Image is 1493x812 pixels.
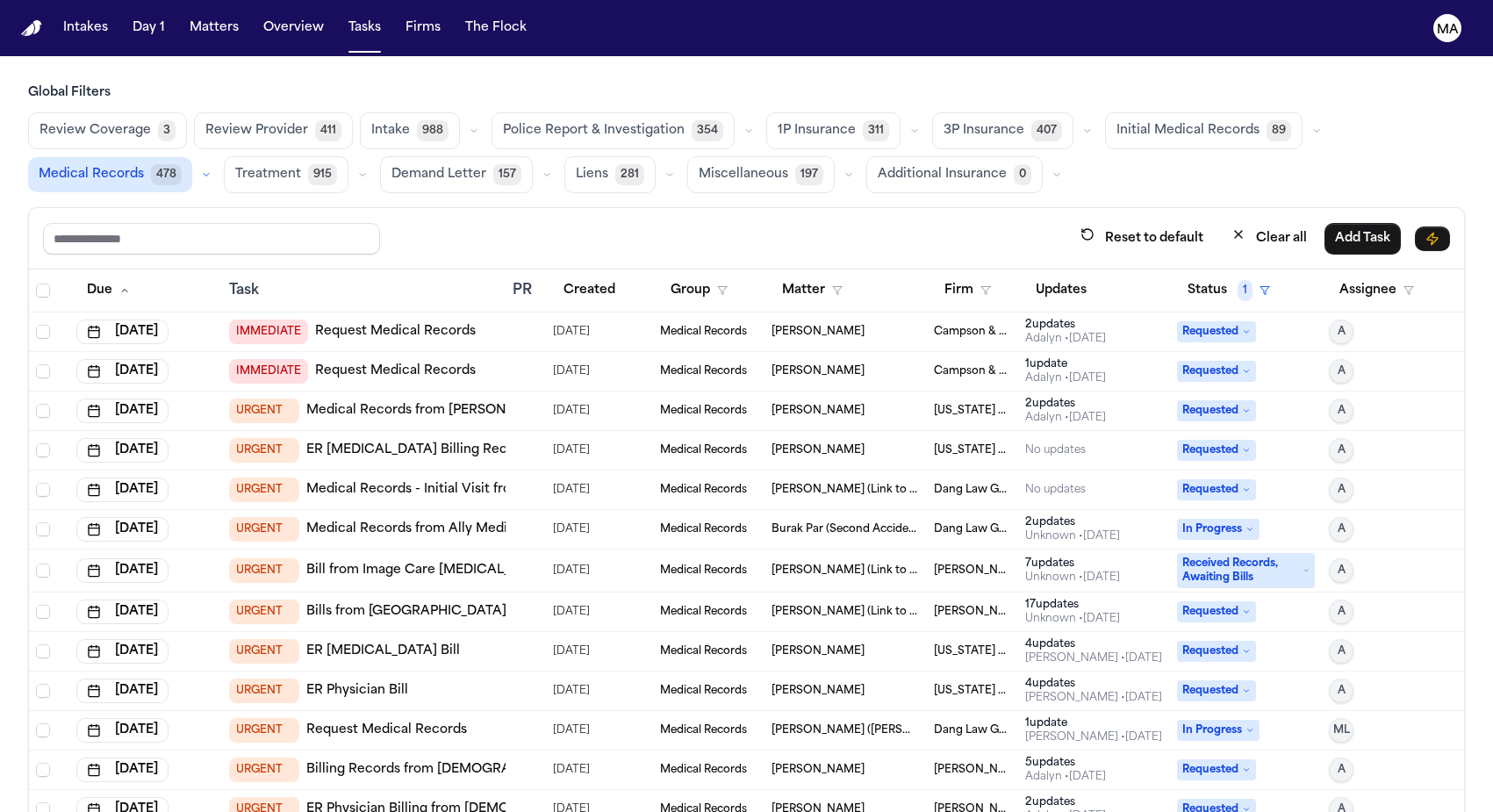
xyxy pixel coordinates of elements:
button: Intake988 [360,112,460,149]
button: A [1329,478,1353,502]
span: Select row [36,483,50,497]
button: A [1329,639,1353,664]
button: [DATE] [76,639,169,664]
span: Select row [36,723,50,737]
span: 7/21/2025, 12:21:26 PM [553,399,590,423]
button: Review Provider411 [194,112,353,149]
div: Task [229,280,499,301]
a: ER Physician Bill [306,682,408,700]
div: Last updated by Adalyn at 9/5/2025, 6:02:39 PM [1025,332,1106,346]
span: Select all [36,284,50,298]
span: Medical Records [660,364,747,378]
span: Burak Par (Second Accident) [772,522,920,536]
span: Demand Letter [391,166,486,183]
span: Mohamed K Ahmed [934,605,1011,619]
span: IMMEDIATE [229,359,308,384]
text: MA [1437,24,1459,36]
button: A [1329,359,1353,384]
span: In Progress [1177,720,1260,741]
div: Last updated by Michelle Pimienta at 7/16/2025, 11:30:03 PM [1025,730,1162,744]
button: The Flock [458,12,534,44]
span: Michigan Auto Law [934,443,1011,457]
button: Add Task [1324,223,1401,255]
button: 3P Insurance407 [932,112,1073,149]
span: Select row [36,325,50,339]
span: Select row [36,404,50,418]
button: Status1 [1177,275,1281,306]
span: Requested [1177,601,1256,622]
a: Bills from [GEOGRAPHIC_DATA] - Billing (ER [MEDICAL_DATA]) [306,603,700,621]
span: URGENT [229,478,299,502]
button: Matter [772,275,853,306]
span: IMMEDIATE [229,320,308,344]
span: 407 [1031,120,1062,141]
button: Additional Insurance0 [866,156,1043,193]
button: Firms [398,12,448,44]
span: Review Provider [205,122,308,140]
button: A [1329,758,1353,782]
button: Treatment915 [224,156,348,193]
button: [DATE] [76,679,169,703]
span: Medical Records [660,564,747,578]
div: Last updated by System at 6/26/2025, 10:14:46 AM [1025,529,1120,543]
span: URGENT [229,718,299,743]
button: A [1329,399,1353,423]
button: Overview [256,12,331,44]
span: 1 [1238,280,1253,301]
span: 6/18/2025, 7:50:10 PM [553,517,590,542]
span: Nathaniel Martin (Andrew Martin) [772,723,920,737]
span: 7/10/2025, 7:31:15 AM [553,679,590,703]
div: 2 update s [1025,795,1106,809]
span: Dang Law Group [934,483,1011,497]
button: A [1329,320,1353,344]
span: 988 [417,120,449,141]
span: Select row [36,564,50,578]
span: Medical Records [660,443,747,457]
a: Request Medical Records [315,323,476,341]
span: A [1338,483,1346,497]
div: 2 update s [1025,318,1106,332]
span: 4/14/2025, 5:10:50 PM [553,600,590,624]
button: Matters [183,12,246,44]
a: Medical Records from [PERSON_NAME] Genesys Hospital [306,402,667,420]
button: A [1329,558,1353,583]
span: A [1338,564,1346,578]
span: Select row [36,684,50,698]
span: Campson & Campson [934,364,1011,378]
button: A [1329,517,1353,542]
button: A [1329,438,1353,463]
button: [DATE] [76,718,169,743]
a: Medical Records - Initial Visit from [GEOGRAPHIC_DATA] [GEOGRAPHIC_DATA] (Pull from Neos) [306,481,909,499]
span: 157 [493,164,521,185]
span: 4/18/2025, 5:17:35 PM [553,558,590,583]
span: Review Coverage [39,122,151,140]
button: [DATE] [76,758,169,782]
button: [DATE] [76,600,169,624]
button: Assignee [1329,275,1425,306]
div: 17 update s [1025,598,1120,612]
span: Medical Records [660,763,747,777]
a: Request Medical Records [306,722,467,739]
span: Select row [36,443,50,457]
span: Select row [36,605,50,619]
button: Tasks [341,12,388,44]
span: Select row [36,644,50,658]
span: A [1338,522,1346,536]
span: Requested [1177,321,1256,342]
button: 1P Insurance311 [766,112,901,149]
a: ER [MEDICAL_DATA] Billing Records [306,442,535,459]
button: Firm [934,275,1001,306]
span: Received Records, Awaiting Bills [1177,553,1315,588]
span: A [1338,644,1346,658]
div: 4 update s [1025,677,1162,691]
span: Lashanda Jackson [772,404,865,418]
button: Group [660,275,738,306]
span: 197 [795,164,823,185]
button: Created [553,275,626,306]
span: 3P Insurance [944,122,1024,140]
span: URGENT [229,758,299,782]
span: Requested [1177,361,1256,382]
